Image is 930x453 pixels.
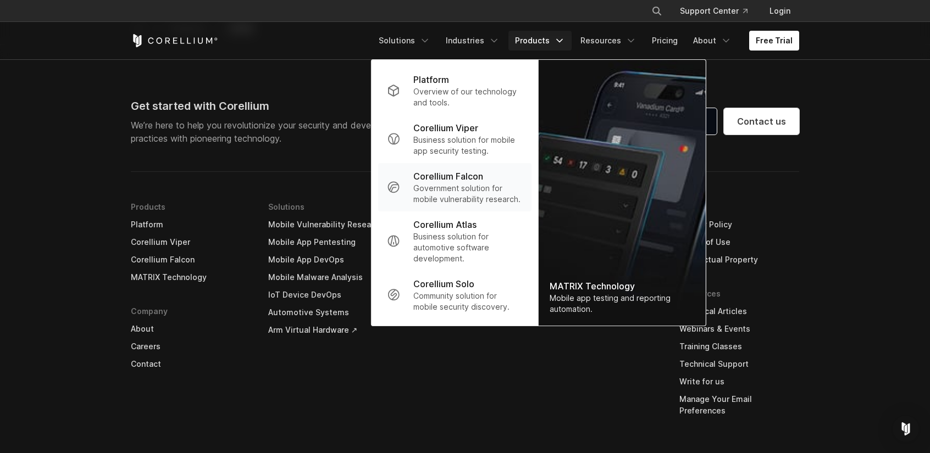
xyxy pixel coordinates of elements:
a: Platform [131,216,251,233]
a: Terms of Use [679,233,799,251]
a: Careers [131,338,251,355]
div: Open Intercom Messenger [893,416,919,442]
a: Mobile App Pentesting [268,233,388,251]
a: MATRIX Technology Mobile app testing and reporting automation. [539,60,706,326]
p: Business solution for mobile app security testing. [413,135,523,156]
div: Navigation Menu [372,31,799,51]
a: Technical Support [679,355,799,373]
p: Corellium Atlas [413,218,477,231]
a: Platform Overview of our technology and tools. [378,66,532,115]
a: Resources [574,31,643,51]
a: Corellium Viper [131,233,251,251]
p: Business solution for automotive software development. [413,231,523,264]
p: We’re here to help you revolutionize your security and development practices with pioneering tech... [131,119,412,145]
a: Webinars & Events [679,320,799,338]
a: Corellium Solo Community solution for mobile security discovery. [378,271,532,319]
p: Government solution for mobile vulnerability research. [413,183,523,205]
a: Industries [439,31,506,51]
p: Community solution for mobile security discovery. [413,290,523,312]
a: Corellium Falcon Government solution for mobile vulnerability research. [378,163,532,211]
a: Support Center [671,1,756,21]
div: Navigation Menu [131,198,799,436]
p: Corellium Solo [413,277,474,290]
a: Login [761,1,799,21]
a: Products [508,31,572,51]
a: Mobile Vulnerability Research [268,216,388,233]
div: MATRIX Technology [550,279,695,293]
a: MATRIX Technology [131,269,251,286]
a: Arm Virtual Hardware ↗ [268,321,388,339]
p: Platform [413,73,449,86]
a: Mobile App DevOps [268,251,388,269]
a: Corellium Falcon [131,251,251,269]
div: Mobile app testing and reporting automation. [550,293,695,315]
div: Navigation Menu [638,1,799,21]
p: Corellium Viper [413,121,478,135]
a: Corellium Home [131,34,218,47]
div: Get started with Corellium [131,98,412,114]
a: Solutions [372,31,437,51]
p: Overview of our technology and tools. [413,86,523,108]
a: Corellium Viper Business solution for mobile app security testing. [378,115,532,163]
a: Contact us [724,108,799,135]
a: Contact [131,355,251,373]
a: Technical Articles [679,303,799,320]
a: Pricing [645,31,684,51]
a: Training Classes [679,338,799,355]
img: Matrix_WebNav_1x [539,60,706,326]
button: Search [647,1,667,21]
a: Privacy Policy [679,216,799,233]
a: Write for us [679,373,799,390]
a: Manage Your Email Preferences [679,390,799,420]
a: Free Trial [749,31,799,51]
a: Corellium Atlas Business solution for automotive software development. [378,211,532,271]
a: About [687,31,738,51]
a: Intellectual Property [679,251,799,269]
a: IoT Device DevOps [268,286,388,304]
p: Corellium Falcon [413,170,483,183]
a: About [131,320,251,338]
a: Automotive Systems [268,304,388,321]
a: Mobile Malware Analysis [268,269,388,286]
